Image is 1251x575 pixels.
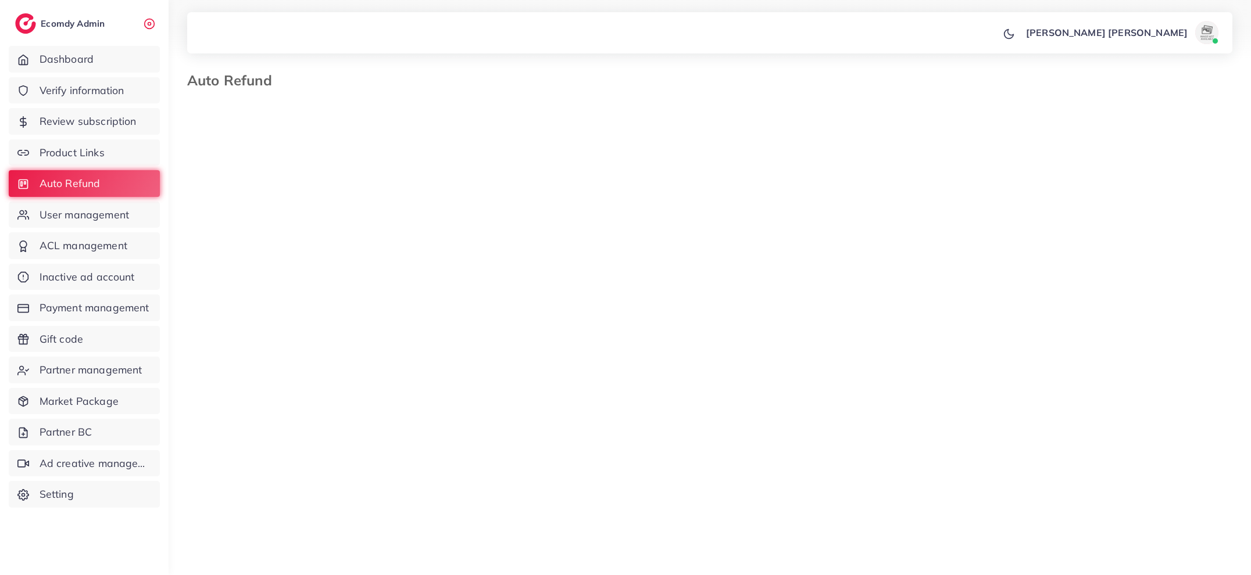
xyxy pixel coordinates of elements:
span: Gift code [40,332,83,347]
span: Auto Refund [40,176,101,191]
a: Market Package [9,388,160,415]
a: Verify information [9,77,160,104]
a: Dashboard [9,46,160,73]
span: Inactive ad account [40,269,135,285]
a: Inactive ad account [9,264,160,290]
a: Ad creative management [9,450,160,477]
a: [PERSON_NAME] [PERSON_NAME]avatar [1020,21,1223,44]
a: logoEcomdy Admin [15,13,108,34]
p: [PERSON_NAME] [PERSON_NAME] [1026,26,1188,39]
h2: Ecomdy Admin [41,18,108,29]
a: Gift code [9,326,160,353]
a: Payment management [9,294,160,321]
a: ACL management [9,232,160,259]
span: Verify information [40,83,124,98]
span: User management [40,207,129,222]
span: Setting [40,487,74,502]
a: Product Links [9,139,160,166]
span: Partner BC [40,425,92,440]
a: User management [9,202,160,228]
span: Partner management [40,362,142,378]
span: Product Links [40,145,105,160]
span: ACL management [40,238,127,253]
img: avatar [1195,21,1218,44]
span: Review subscription [40,114,137,129]
span: Payment management [40,300,149,315]
a: Partner BC [9,419,160,445]
a: Setting [9,481,160,508]
span: Market Package [40,394,119,409]
a: Partner management [9,357,160,383]
img: logo [15,13,36,34]
span: Ad creative management [40,456,151,471]
a: Review subscription [9,108,160,135]
a: Auto Refund [9,170,160,197]
span: Dashboard [40,52,94,67]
